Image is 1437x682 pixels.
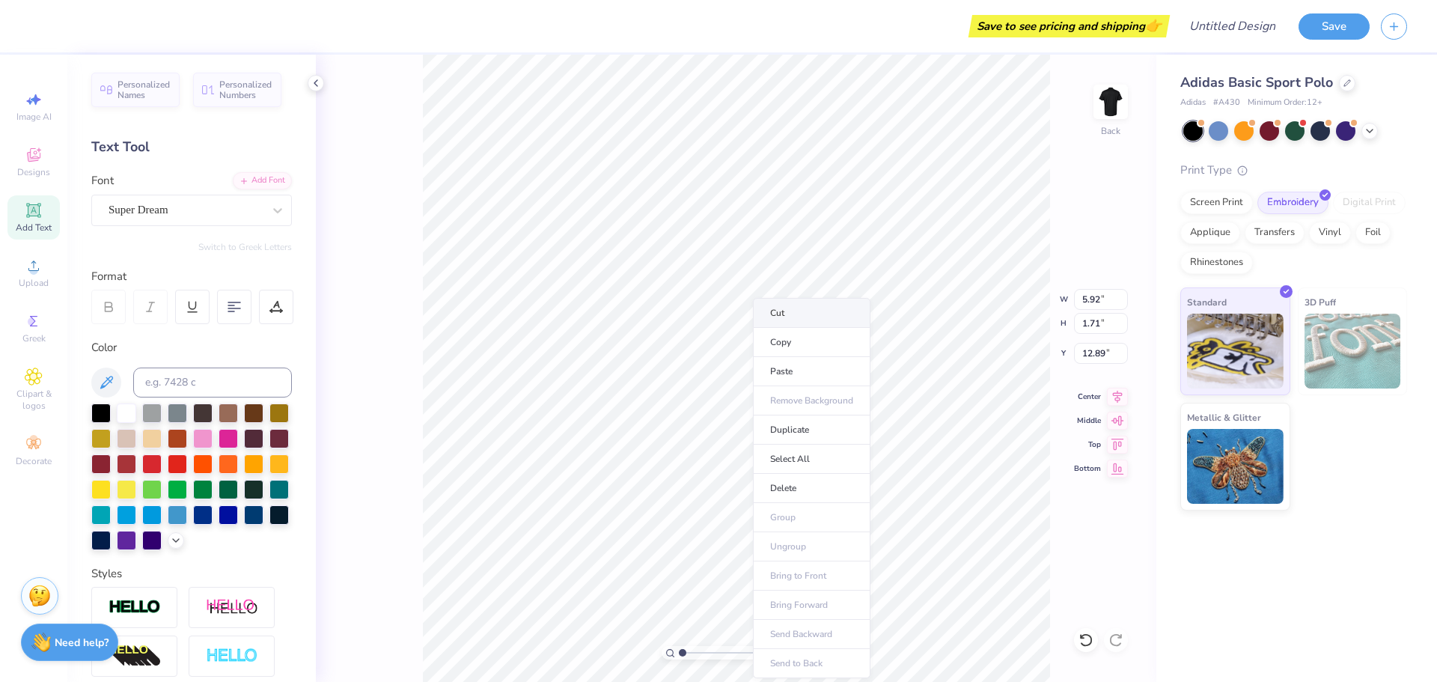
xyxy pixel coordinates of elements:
[1309,222,1351,244] div: Vinyl
[1180,222,1240,244] div: Applique
[206,648,258,665] img: Negative Space
[19,277,49,289] span: Upload
[1187,294,1227,310] span: Standard
[1180,162,1407,179] div: Print Type
[1074,439,1101,450] span: Top
[1180,192,1253,214] div: Screen Print
[753,298,870,328] li: Cut
[109,599,161,616] img: Stroke
[1074,463,1101,474] span: Bottom
[109,645,161,669] img: 3d Illusion
[1305,294,1336,310] span: 3D Puff
[753,357,870,386] li: Paste
[206,598,258,617] img: Shadow
[1145,16,1162,34] span: 👉
[753,445,870,474] li: Select All
[91,339,292,356] div: Color
[7,388,60,412] span: Clipart & logos
[1245,222,1305,244] div: Transfers
[1096,87,1126,117] img: Back
[91,172,114,189] label: Font
[1213,97,1240,109] span: # A430
[219,79,272,100] span: Personalized Numbers
[91,268,293,285] div: Format
[1305,314,1401,389] img: 3D Puff
[198,241,292,253] button: Switch to Greek Letters
[1074,415,1101,426] span: Middle
[1180,73,1333,91] span: Adidas Basic Sport Polo
[233,172,292,189] div: Add Font
[1177,11,1287,41] input: Untitled Design
[972,15,1166,37] div: Save to see pricing and shipping
[1074,392,1101,402] span: Center
[133,368,292,398] input: e.g. 7428 c
[1101,124,1120,138] div: Back
[1257,192,1328,214] div: Embroidery
[1187,429,1284,504] img: Metallic & Glitter
[1187,314,1284,389] img: Standard
[16,222,52,234] span: Add Text
[22,332,46,344] span: Greek
[1333,192,1406,214] div: Digital Print
[753,474,870,503] li: Delete
[55,636,109,650] strong: Need help?
[16,455,52,467] span: Decorate
[91,565,292,582] div: Styles
[1180,97,1206,109] span: Adidas
[17,166,50,178] span: Designs
[753,415,870,445] li: Duplicate
[753,328,870,357] li: Copy
[1248,97,1322,109] span: Minimum Order: 12 +
[118,79,171,100] span: Personalized Names
[1180,252,1253,274] div: Rhinestones
[1355,222,1391,244] div: Foil
[1187,409,1261,425] span: Metallic & Glitter
[16,111,52,123] span: Image AI
[91,137,292,157] div: Text Tool
[1299,13,1370,40] button: Save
